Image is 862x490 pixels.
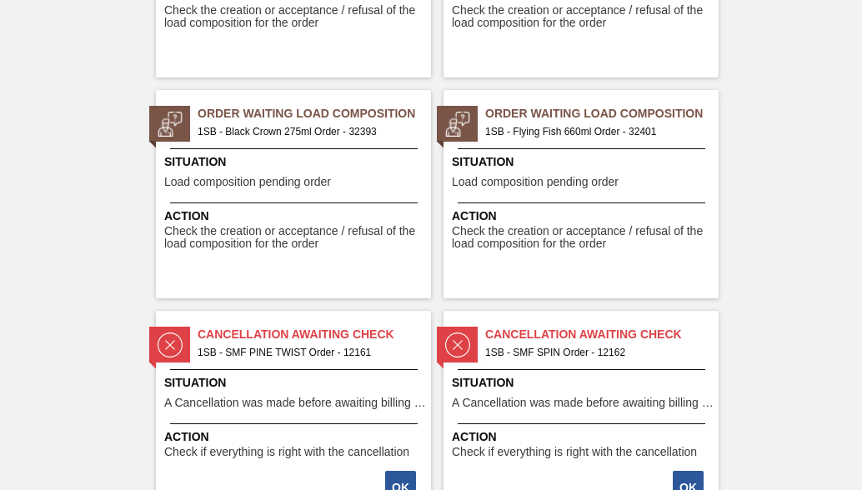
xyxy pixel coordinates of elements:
span: Check the creation or acceptance / refusal of the load composition for the order [452,225,714,251]
span: 1SB - SMF PINE TWIST Order - 12161 [198,343,418,362]
span: Situation [164,374,427,392]
span: A Cancellation was made before awaiting billing stage [164,397,427,409]
span: Action [164,207,427,225]
span: Check the creation or acceptance / refusal of the load composition for the order [452,4,714,30]
span: Situation [452,153,714,171]
img: status [158,112,183,137]
span: Load composition pending order [452,176,619,188]
span: Order Waiting Load Composition [485,105,719,122]
span: 1SB - Flying Fish 660ml Order - 32401 [485,122,705,141]
span: Load composition pending order [164,176,331,188]
span: Cancellation Awaiting Check [485,326,719,343]
img: status [445,332,470,357]
span: Check the creation or acceptance / refusal of the load composition for the order [164,4,427,30]
span: A Cancellation was made before awaiting billing stage [452,397,714,409]
span: Action [452,207,714,225]
span: Check if everything is right with the cancellation [452,446,697,458]
img: status [445,112,470,137]
span: Situation [164,153,427,171]
span: Situation [452,374,714,392]
span: Check if everything is right with the cancellation [164,446,409,458]
span: Action [452,428,714,446]
span: Action [164,428,427,446]
span: Order Waiting Load Composition [198,105,431,122]
img: status [158,332,183,357]
span: 1SB - SMF SPIN Order - 12162 [485,343,705,362]
span: 1SB - Black Crown 275ml Order - 32393 [198,122,418,141]
span: Cancellation Awaiting Check [198,326,431,343]
span: Check the creation or acceptance / refusal of the load composition for the order [164,225,427,251]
